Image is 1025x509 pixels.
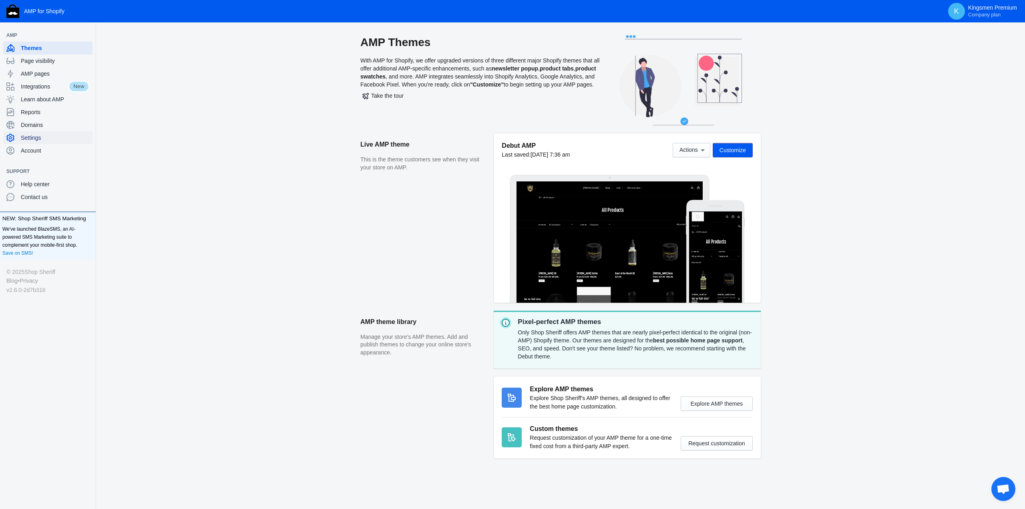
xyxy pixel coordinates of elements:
img: Laptop frame [510,175,709,303]
a: Save on SMS! [2,249,33,257]
input: Search [3,36,157,51]
span: Support [6,167,81,175]
h5: Debut AMP [502,141,570,150]
button: Take the tour [360,89,406,103]
span: Go to full site [22,342,534,353]
label: Sort by [88,117,152,124]
span: Go to full site [9,252,141,263]
span: Body [261,16,276,24]
div: Open chat [991,477,1015,501]
button: Menu [139,8,155,24]
span: Settings [21,134,89,142]
span: Gifts and Gear [326,16,365,24]
button: Request customization [681,436,753,451]
button: Hair [291,14,317,26]
span: Company plan [968,12,1001,18]
span: Themes [21,44,89,52]
button: Gifts and Gear [322,14,376,26]
label: Filter by [65,125,87,132]
div: Last saved: [502,151,570,159]
a: AMP pages [3,67,92,80]
span: › [18,58,20,66]
button: Add a sales channel [81,34,94,37]
span: AMP for Shopify [24,8,64,14]
button: Explore AMP themes [681,396,753,411]
a: Page visibility [3,54,92,67]
button: Customize [713,143,753,157]
span: › [74,44,76,52]
p: Explore Shop Sheriff's AMP themes, all designed to offer the best home page customization. [530,394,673,411]
span: All Products [251,77,316,95]
span: Hair [295,16,306,24]
img: Shop Sheriff Logo [6,4,19,18]
img: image [22,6,58,34]
button: Body [257,14,286,26]
button: Actions [673,143,710,157]
img: Mobile frame [686,200,745,303]
div: With AMP for Shopify, we offer upgraded versions of three different major Shopify themes that all... [360,35,601,133]
p: Request customization of your AMP theme for a one-time fixed cost from a third-party AMP expert. [530,434,673,451]
span: [PERSON_NAME] [195,16,242,24]
span: Actions [679,147,698,153]
a: IntegrationsNew [3,80,92,93]
div: • [6,276,89,285]
span: Take the tour [362,93,404,99]
span: Customize [720,147,746,153]
span: 68 products [9,148,36,155]
a: Privacy [20,276,38,285]
a: Home [66,45,71,50]
a: Themes [3,42,92,54]
a: Account [3,144,92,157]
span: Help center [21,180,89,188]
h2: Live AMP theme [360,133,486,156]
b: product tabs [540,65,574,72]
span: All Products [50,83,110,99]
span: 68 products [472,124,502,131]
span: Domains [21,121,89,129]
a: Home [10,59,15,64]
span: AMP pages [21,70,89,78]
span: Account [21,147,89,155]
a: Settings [3,131,92,144]
span: K [953,7,961,15]
b: "Customize" [470,81,504,88]
span: Integrations [21,82,68,91]
h3: Custom themes [530,424,673,434]
a: Shop Sheriff [24,268,55,276]
a: Learn about AMP [3,93,92,106]
div: Only Shop Sheriff offers AMP themes that are nearly pixel-perfect identical to the original (non-... [518,327,754,362]
span: AMP [6,31,81,39]
span: All Products [79,44,111,52]
div: v2.6.0-2d7b316 [6,286,89,294]
p: Pixel-perfect AMP themes [518,317,754,327]
a: Blog [6,276,18,285]
p: This is the theme customers see when they visit your store on AMP. [360,156,486,171]
h3: Explore AMP themes [530,384,673,394]
p: Kingsmen Premium [968,4,1017,18]
p: Manage your store's AMP themes. Add and publish themes to change your online store's appearance. [360,333,486,357]
label: Filter by [9,117,72,124]
b: product swatches [360,65,596,80]
h2: AMP Themes [360,35,601,50]
a: Contact us [3,191,92,203]
a: Reports [3,106,92,119]
span: Page visibility [21,57,89,65]
b: newsletter popup [492,65,538,72]
span: All Products [23,58,55,66]
span: Contact us [21,193,89,201]
img: image [9,2,45,30]
div: © 2025 [6,268,89,276]
button: [PERSON_NAME] [191,14,253,26]
a: Domains [3,119,92,131]
span: Learn about AMP [21,95,89,103]
span: [DATE] 7:36 am [531,151,570,158]
button: Add a sales channel [81,170,94,173]
label: Sort by [188,125,207,132]
span: Reports [21,108,89,116]
h2: AMP theme library [360,311,486,333]
span: New [68,81,89,92]
strong: best possible home page support [653,337,742,344]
